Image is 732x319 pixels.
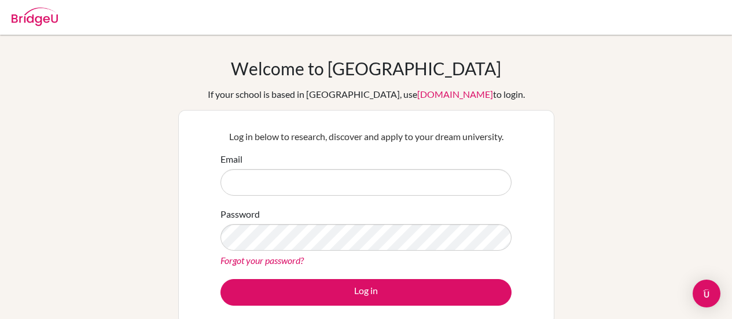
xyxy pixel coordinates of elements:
div: If your school is based in [GEOGRAPHIC_DATA], use to login. [208,87,525,101]
a: Forgot your password? [220,255,304,266]
div: Open Intercom Messenger [693,280,720,307]
p: Log in below to research, discover and apply to your dream university. [220,130,512,144]
img: Bridge-U [12,8,58,26]
h1: Welcome to [GEOGRAPHIC_DATA] [231,58,501,79]
label: Password [220,207,260,221]
label: Email [220,152,242,166]
button: Log in [220,279,512,306]
a: [DOMAIN_NAME] [417,89,493,100]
